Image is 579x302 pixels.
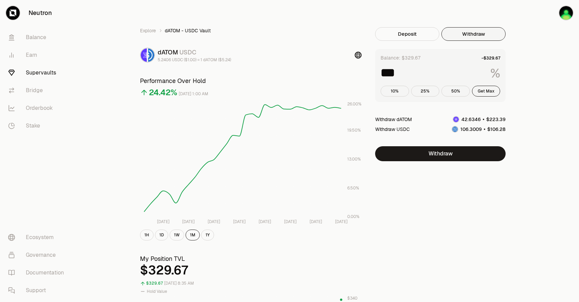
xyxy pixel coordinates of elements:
[3,282,73,299] a: Support
[179,48,196,56] span: USDC
[310,219,322,224] tspan: [DATE]
[3,229,73,246] a: Ecosystem
[347,214,359,219] tspan: 0.00%
[140,264,362,277] div: $329.67
[452,127,458,132] img: USDC Logo
[3,46,73,64] a: Earn
[259,219,271,224] tspan: [DATE]
[490,67,500,80] span: %
[472,86,501,97] button: Get Max
[140,76,362,86] h3: Performance Over Hold
[411,86,440,97] button: 25%
[347,101,362,107] tspan: 26.00%
[208,219,220,224] tspan: [DATE]
[140,27,362,34] nav: breadcrumb
[3,64,73,82] a: Supervaults
[559,6,573,20] img: terrastation
[375,146,506,161] button: Withdraw
[148,48,154,62] img: USDC Logo
[165,27,211,34] span: dATOM - USDC Vault
[335,219,348,224] tspan: [DATE]
[140,27,156,34] a: Explore
[170,230,184,240] button: 1W
[441,27,506,41] button: Withdraw
[3,82,73,99] a: Bridge
[441,86,470,97] button: 50%
[347,156,361,162] tspan: 13.00%
[158,48,231,57] div: dATOM
[3,29,73,46] a: Balance
[155,230,168,240] button: 1D
[375,116,412,123] div: Withdraw dATOM
[164,280,194,287] div: [DATE] 8:35 AM
[381,54,420,61] div: Balance: $329.67
[3,99,73,117] a: Orderbook
[284,219,297,224] tspan: [DATE]
[157,219,170,224] tspan: [DATE]
[147,289,167,294] span: Hold Value
[140,230,154,240] button: 1H
[186,230,200,240] button: 1M
[375,27,439,41] button: Deposit
[201,230,214,240] button: 1Y
[347,128,361,133] tspan: 19.50%
[149,87,177,98] div: 24.42%
[3,117,73,135] a: Stake
[347,185,359,191] tspan: 6.50%
[347,296,357,301] tspan: $340
[179,90,208,98] div: [DATE] 1:00 AM
[381,86,409,97] button: 10%
[158,57,231,63] div: 5.2406 USDC ($1.00) = 1 dATOM ($5.24)
[140,254,362,264] h3: My Position TVL
[3,264,73,282] a: Documentation
[453,117,459,122] img: dATOM Logo
[182,219,195,224] tspan: [DATE]
[375,126,410,133] div: Withdraw USDC
[146,280,163,287] div: $329.67
[141,48,147,62] img: dATOM Logo
[3,246,73,264] a: Governance
[233,219,246,224] tspan: [DATE]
